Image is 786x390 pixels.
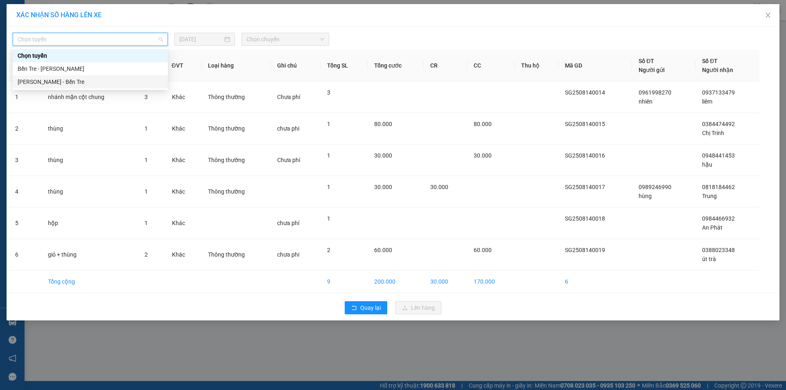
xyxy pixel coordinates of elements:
span: 1 [145,188,148,195]
div: Hồ Chí Minh - Bến Tre [13,75,168,88]
span: Chị Trinh [702,130,724,136]
span: SG2508140016 [565,152,605,159]
span: XÁC NHẬN SỐ HÀNG LÊN XE [16,11,102,19]
div: Chọn tuyến [18,51,163,60]
span: 0961998270 [639,89,671,96]
span: SG2508140015 [565,121,605,127]
td: Thông thường [201,144,271,176]
th: Ghi chú [271,50,321,81]
th: Mã GD [558,50,632,81]
span: SG2508140018 [565,215,605,222]
span: nhiên [639,98,653,105]
td: 1 [9,81,41,113]
td: Thông thường [201,239,271,271]
span: 0937133479 [702,89,735,96]
div: [PERSON_NAME] - Bến Tre [18,77,163,86]
span: 30.000 [374,152,392,159]
td: Tổng cộng [41,271,138,293]
span: 80.000 [474,121,492,127]
td: 6 [558,271,632,293]
td: 170.000 [467,271,515,293]
td: Thông thường [201,81,271,113]
td: 2 [9,113,41,144]
span: Trung [702,193,717,199]
td: 30.000 [424,271,467,293]
span: 0989246990 [639,184,671,190]
td: thùng [41,144,138,176]
span: 3 [145,94,148,100]
span: 1 [145,125,148,132]
span: 3 [327,89,330,96]
span: 1 [327,152,330,159]
button: uploadLên hàng [395,301,441,314]
td: 4 [9,176,41,207]
span: 60.000 [474,247,492,253]
td: Thông thường [201,176,271,207]
td: thùng [41,113,138,144]
input: 14/08/2025 [179,35,223,44]
button: Close [757,4,779,27]
span: chưa phí [277,220,299,226]
span: 0384474492 [702,121,735,127]
span: Chưa phí [277,157,300,163]
span: Chọn tuyến [18,33,163,45]
td: Khác [165,144,202,176]
span: An Phát [702,224,723,231]
td: Khác [165,81,202,113]
td: 3 [9,144,41,176]
span: 0984466932 [702,215,735,222]
th: Tổng cước [368,50,424,81]
td: Khác [165,113,202,144]
td: Thông thường [201,113,271,144]
span: 30.000 [430,184,448,190]
span: 0818184462 [702,184,735,190]
span: 1 [327,121,330,127]
span: 1 [327,215,330,222]
span: SG2508140014 [565,89,605,96]
td: 6 [9,239,41,271]
th: Loại hàng [201,50,271,81]
td: Khác [165,239,202,271]
span: hậu [702,161,712,168]
span: Chọn chuyến [246,33,324,45]
span: 0388023348 [702,247,735,253]
th: Thu hộ [515,50,558,81]
span: 1 [145,157,148,163]
span: liêm [702,98,712,105]
span: 30.000 [374,184,392,190]
td: Khác [165,207,202,239]
button: rollbackQuay lại [345,301,387,314]
span: 1 [327,184,330,190]
th: Tổng SL [321,50,368,81]
th: ĐVT [165,50,202,81]
td: 9 [321,271,368,293]
span: hùng [639,193,652,199]
span: Quay lại [360,303,381,312]
span: close [765,12,771,18]
span: chưa phi [277,251,299,258]
span: SG2508140019 [565,247,605,253]
td: hộp [41,207,138,239]
span: 2 [327,247,330,253]
th: STT [9,50,41,81]
th: CC [467,50,515,81]
span: Người gửi [639,67,665,73]
span: 0948441453 [702,152,735,159]
span: 2 [145,251,148,258]
span: Người nhận [702,67,733,73]
span: Số ĐT [639,58,654,64]
td: giỏ + thùng [41,239,138,271]
td: nhánh mận cột chung [41,81,138,113]
span: 1 [145,220,148,226]
span: chưa phi [277,125,299,132]
td: 200.000 [368,271,424,293]
td: 5 [9,207,41,239]
span: 30.000 [474,152,492,159]
span: SG2508140017 [565,184,605,190]
span: 60.000 [374,247,392,253]
div: Chọn tuyến [13,49,168,62]
span: Chưa phí [277,94,300,100]
span: Số ĐT [702,58,718,64]
span: 80.000 [374,121,392,127]
div: Bến Tre - [PERSON_NAME] [18,64,163,73]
